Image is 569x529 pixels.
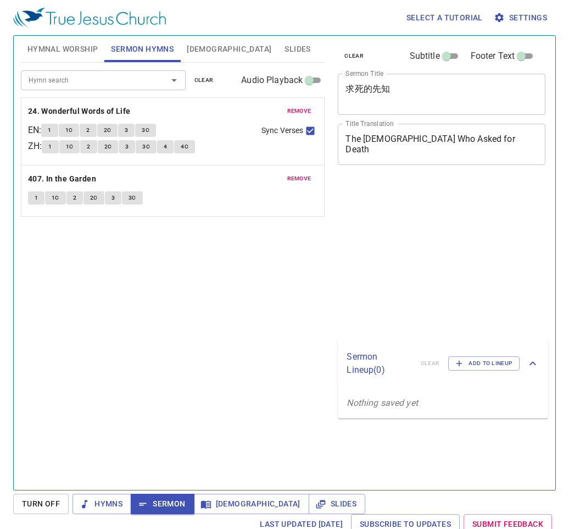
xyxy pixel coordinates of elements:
[284,42,310,56] span: Slides
[140,497,185,511] span: Sermon
[471,49,515,63] span: Footer Text
[66,191,83,205] button: 2
[28,140,42,153] p: ZH :
[28,124,41,137] p: EN :
[52,193,59,203] span: 1C
[28,191,44,205] button: 1
[48,125,51,135] span: 1
[45,191,66,205] button: 1C
[118,124,135,137] button: 3
[157,140,174,153] button: 4
[135,124,156,137] button: 3C
[73,193,76,203] span: 2
[406,11,483,25] span: Select a tutorial
[81,497,122,511] span: Hymns
[194,75,214,85] span: clear
[98,140,119,153] button: 2C
[122,191,143,205] button: 3C
[129,193,136,203] span: 3C
[194,494,309,514] button: [DEMOGRAPHIC_DATA]
[338,339,548,388] div: Sermon Lineup(0)clearAdd to Lineup
[97,124,118,137] button: 2C
[28,172,96,186] b: 407. In the Garden
[164,142,167,152] span: 4
[104,125,111,135] span: 2C
[344,51,364,61] span: clear
[492,8,551,28] button: Settings
[66,142,74,152] span: 1C
[87,142,90,152] span: 2
[48,142,52,152] span: 1
[59,124,80,137] button: 1C
[119,140,135,153] button: 3
[455,359,512,368] span: Add to Lineup
[111,42,174,56] span: Sermon Hymns
[65,125,73,135] span: 1C
[317,497,356,511] span: Slides
[104,142,112,152] span: 2C
[13,8,166,27] img: True Jesus Church
[42,140,58,153] button: 1
[241,74,303,87] span: Audio Playback
[410,49,440,63] span: Subtitle
[188,74,220,87] button: clear
[28,104,132,118] button: 24. Wonderful Words of Life
[59,140,80,153] button: 1C
[142,125,149,135] span: 3C
[287,106,311,116] span: remove
[131,494,194,514] button: Sermon
[496,11,547,25] span: Settings
[281,104,318,118] button: remove
[448,356,520,371] button: Add to Lineup
[174,140,195,153] button: 4C
[86,125,90,135] span: 2
[136,140,157,153] button: 3C
[28,104,131,118] b: 24. Wonderful Words of Life
[13,494,69,514] button: Turn Off
[287,174,311,184] span: remove
[166,73,182,88] button: Open
[347,398,418,408] i: Nothing saved yet
[72,494,131,514] button: Hymns
[83,191,104,205] button: 2C
[187,42,271,56] span: [DEMOGRAPHIC_DATA]
[41,124,58,137] button: 1
[90,193,98,203] span: 2C
[27,42,98,56] span: Hymnal Worship
[333,177,505,335] iframe: from-child
[347,350,411,377] p: Sermon Lineup ( 0 )
[309,494,365,514] button: Slides
[80,124,96,137] button: 2
[402,8,487,28] button: Select a tutorial
[125,142,129,152] span: 3
[105,191,121,205] button: 3
[261,125,303,136] span: Sync Verses
[345,84,538,104] textarea: 求死的先知
[203,497,300,511] span: [DEMOGRAPHIC_DATA]
[28,172,98,186] button: 407. In the Garden
[142,142,150,152] span: 3C
[111,193,115,203] span: 3
[22,497,60,511] span: Turn Off
[80,140,97,153] button: 2
[181,142,188,152] span: 4C
[125,125,128,135] span: 3
[345,134,538,155] textarea: The [DEMOGRAPHIC_DATA] Who Asked for Death
[338,49,370,63] button: clear
[35,193,38,203] span: 1
[281,172,318,185] button: remove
